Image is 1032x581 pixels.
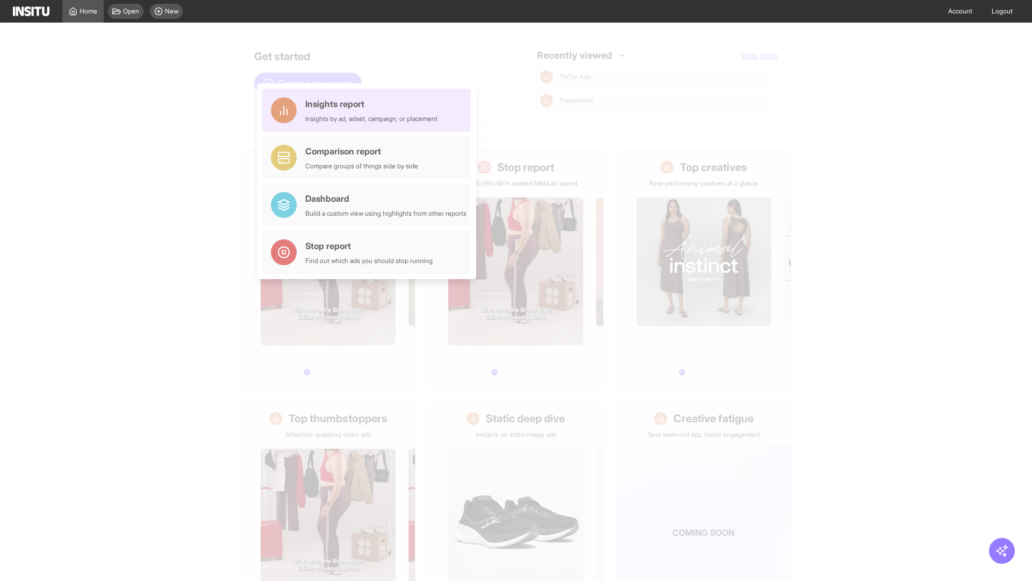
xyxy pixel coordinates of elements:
[305,115,438,123] div: Insights by ad, adset, campaign, or placement
[305,209,467,218] div: Build a custom view using highlights from other reports
[305,257,433,265] div: Find out which ads you should stop running
[80,7,97,16] span: Home
[305,192,467,205] div: Dashboard
[305,145,418,158] div: Comparison report
[165,7,178,16] span: New
[305,97,438,110] div: Insights report
[305,239,433,252] div: Stop report
[13,6,49,16] img: Logo
[123,7,139,16] span: Open
[305,162,418,171] div: Compare groups of things side by side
